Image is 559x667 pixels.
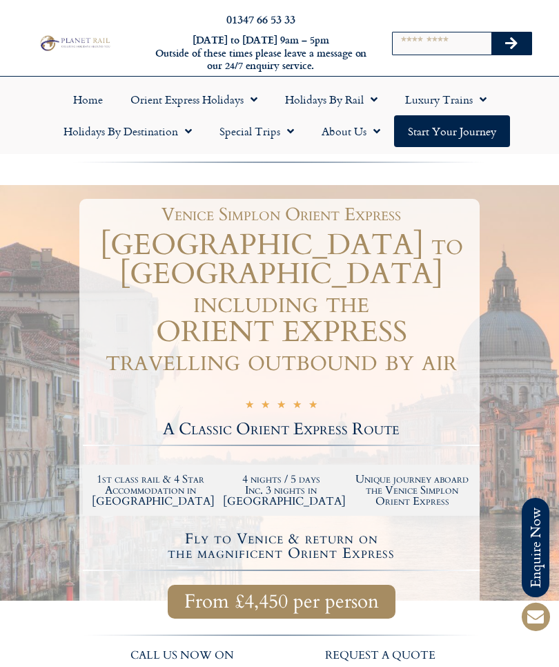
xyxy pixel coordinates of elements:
h2: 1st class rail & 4 Star Accommodation in [GEOGRAPHIC_DATA] [92,474,209,507]
a: Start your Journey [394,115,510,147]
i: ★ [277,400,286,413]
h1: [GEOGRAPHIC_DATA] to [GEOGRAPHIC_DATA] including the ORIENT EXPRESS travelling outbound by air [83,231,480,376]
i: ★ [245,400,254,413]
a: Holidays by Rail [271,84,391,115]
a: About Us [308,115,394,147]
i: ★ [261,400,270,413]
p: call us now on [90,647,275,665]
i: ★ [308,400,317,413]
h2: A Classic Orient Express Route [83,421,480,438]
a: Home [59,84,117,115]
a: Luxury Trains [391,84,500,115]
h4: Fly to Venice & return on the magnificent Orient Express [85,532,478,561]
h2: 4 nights / 5 days Inc. 3 nights in [GEOGRAPHIC_DATA] [223,474,340,507]
span: From £4,450 per person [184,593,379,610]
a: 01347 66 53 33 [226,11,295,27]
a: Holidays by Destination [50,115,206,147]
h6: [DATE] to [DATE] 9am – 5pm Outside of these times please leave a message on our 24/7 enquiry serv... [153,34,369,72]
h2: Unique journey aboard the Venice Simplon Orient Express [353,474,471,507]
img: Planet Rail Train Holidays Logo [37,34,112,52]
a: From £4,450 per person [168,585,395,619]
a: Special Trips [206,115,308,147]
div: 5/5 [245,398,317,413]
p: request a quote [288,647,473,665]
i: ★ [293,400,302,413]
h1: Venice Simplon Orient Express [90,206,473,224]
button: Search [491,32,531,55]
nav: Menu [7,84,552,147]
a: Orient Express Holidays [117,84,271,115]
